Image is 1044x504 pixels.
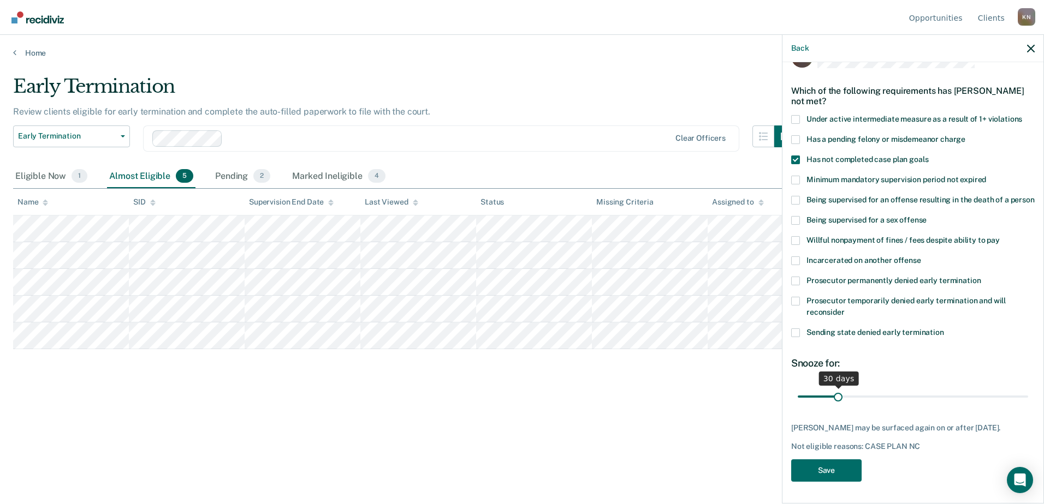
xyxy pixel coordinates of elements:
[13,75,796,106] div: Early Termination
[806,328,944,337] span: Sending state denied early termination
[17,197,48,207] div: Name
[791,442,1035,451] div: Not eligible reasons: CASE PLAN NC
[72,169,87,183] span: 1
[13,165,90,189] div: Eligible Now
[365,197,418,207] div: Last Viewed
[806,195,1035,204] span: Being supervised for an offense resulting in the death of a person
[819,371,859,386] div: 30 days
[213,165,272,189] div: Pending
[107,165,195,189] div: Almost Eligible
[249,197,334,207] div: Supervision End Date
[791,44,809,53] button: Back
[791,459,862,482] button: Save
[791,77,1035,115] div: Which of the following requirements has [PERSON_NAME] not met?
[806,135,965,143] span: Has a pending felony or misdemeanor charge
[806,276,981,285] span: Prosecutor permanently denied early termination
[596,197,654,207] div: Missing Criteria
[1007,467,1033,493] div: Open Intercom Messenger
[481,197,504,207] div: Status
[176,169,193,183] span: 5
[1018,8,1035,26] button: Profile dropdown button
[791,357,1035,369] div: Snooze for:
[18,131,116,141] span: Early Termination
[712,197,763,207] div: Assigned to
[806,155,928,164] span: Has not completed case plan goals
[806,215,927,224] span: Being supervised for a sex offense
[253,169,270,183] span: 2
[806,296,1006,316] span: Prosecutor temporarily denied early termination and will reconsider
[13,48,1031,58] a: Home
[675,134,726,143] div: Clear officers
[368,169,385,183] span: 4
[806,175,986,184] span: Minimum mandatory supervision period not expired
[1018,8,1035,26] div: K N
[806,256,921,265] span: Incarcerated on another offense
[806,115,1022,123] span: Under active intermediate measure as a result of 1+ violations
[133,197,156,207] div: SID
[791,423,1035,433] div: [PERSON_NAME] may be surfaced again on or after [DATE].
[13,106,430,117] p: Review clients eligible for early termination and complete the auto-filled paperwork to file with...
[806,236,1000,244] span: Willful nonpayment of fines / fees despite ability to pay
[290,165,388,189] div: Marked Ineligible
[11,11,64,23] img: Recidiviz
